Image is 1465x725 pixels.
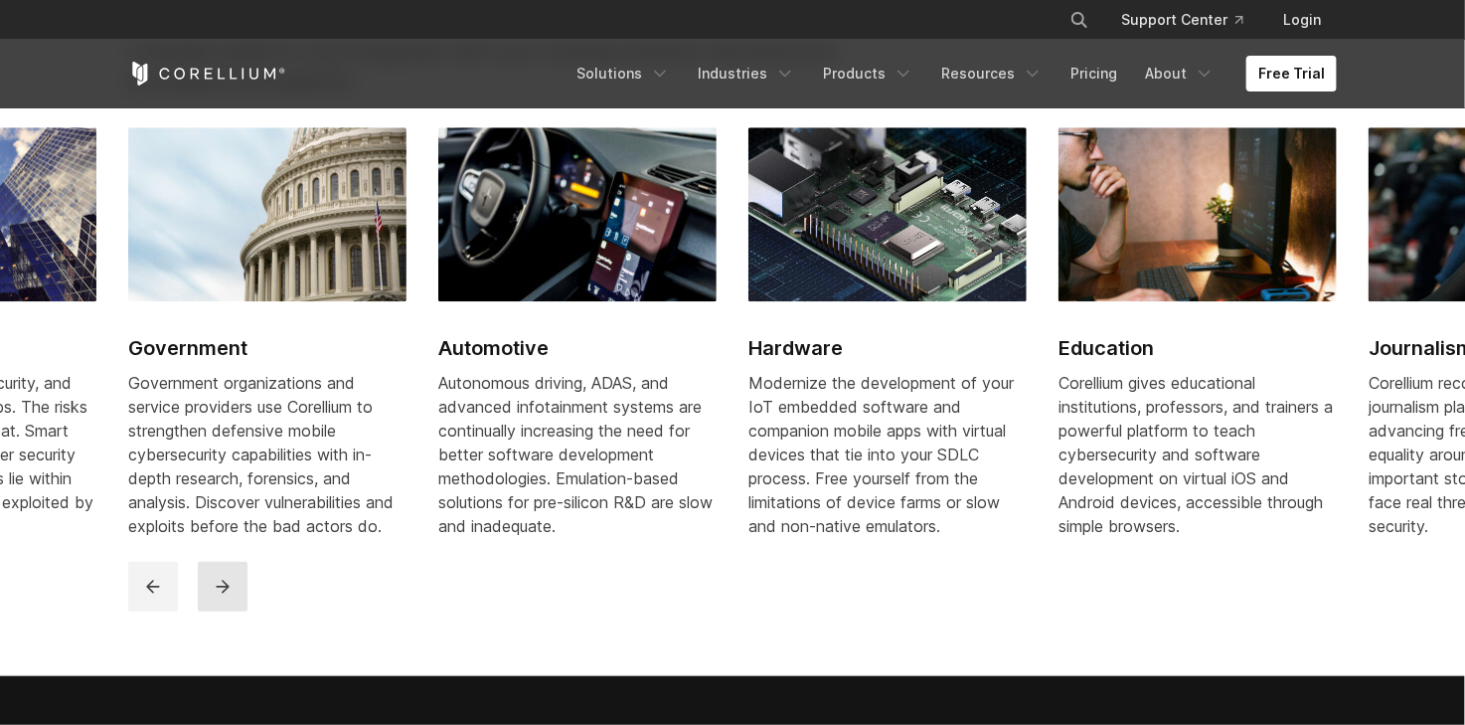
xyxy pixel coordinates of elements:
a: Support Center [1105,2,1259,38]
button: previous [128,562,178,612]
h2: Automotive [438,333,717,363]
h2: Government [128,333,407,363]
a: Education Education Corellium gives educational institutions, professors, and trainers a powerful... [1058,127,1337,561]
button: Search [1061,2,1097,38]
div: Autonomous driving, ADAS, and advanced infotainment systems are continually increasing the need f... [438,371,717,538]
button: next [198,562,247,612]
a: Resources [929,56,1055,91]
img: Hardware [748,127,1027,300]
a: Login [1267,2,1337,38]
div: Navigation Menu [565,56,1337,91]
div: Corellium gives educational institutions, professors, and trainers a powerful platform to teach c... [1058,371,1337,538]
img: Government [128,127,407,300]
a: Pricing [1058,56,1129,91]
a: Products [811,56,925,91]
a: Hardware Hardware Modernize the development of your IoT embedded software and companion mobile ap... [748,127,1027,561]
a: Industries [686,56,807,91]
h2: Education [1058,333,1337,363]
h2: Hardware [748,333,1027,363]
a: About [1133,56,1226,91]
div: Navigation Menu [1046,2,1337,38]
div: Government organizations and service providers use Corellium to strengthen defensive mobile cyber... [128,371,407,538]
a: Automotive Automotive Autonomous driving, ADAS, and advanced infotainment systems are continually... [438,127,717,561]
a: Solutions [565,56,682,91]
a: Government Government Government organizations and service providers use Corellium to strengthen ... [128,127,407,561]
img: Education [1058,127,1337,300]
a: Corellium Home [128,62,286,86]
img: Automotive [438,127,717,300]
span: Modernize the development of your IoT embedded software and companion mobile apps with virtual de... [748,373,1014,536]
a: Free Trial [1246,56,1337,91]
